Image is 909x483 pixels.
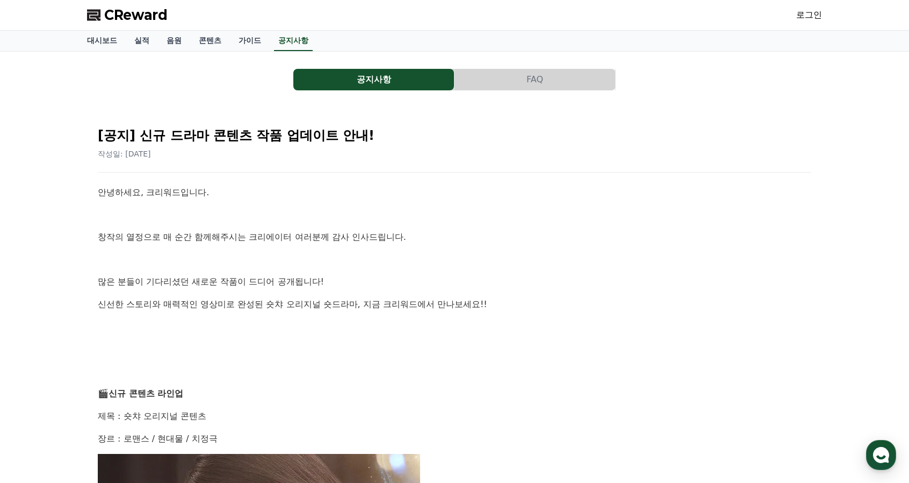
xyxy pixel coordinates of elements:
a: FAQ [454,69,616,90]
span: 🎬 [98,388,109,399]
span: 홈 [34,357,40,366]
a: 공지사항 [293,69,454,90]
span: 대화 [98,358,111,366]
a: 대화 [71,341,139,368]
a: 음원 [158,31,190,51]
p: 신선한 스토리와 매력적인 영상미로 완성된 숏챠 오리지널 숏드라마, 지금 크리워드에서 만나보세요!! [98,297,811,311]
a: CReward [87,6,168,24]
p: 안녕하세요, 크리워드입니다. [98,186,811,200]
a: 로그인 [796,9,822,22]
p: 많은 분들이 기다리셨던 새로운 작품이 드디어 공개됩니다! [98,275,811,289]
h2: [공지] 신규 드라마 콘텐츠 작품 업데이트 안내! [98,127,811,144]
a: 홈 [3,341,71,368]
span: 설정 [166,357,179,366]
a: 공지사항 [274,31,313,51]
p: 장르 : 로맨스 / 현대물 / 치정극 [98,432,811,446]
span: 작성일: [DATE] [98,150,151,158]
a: 실적 [126,31,158,51]
span: CReward [104,6,168,24]
a: 설정 [139,341,206,368]
button: 공지사항 [293,69,454,90]
button: FAQ [454,69,615,90]
p: 제목 : 숏챠 오리지널 콘텐츠 [98,409,811,423]
a: 콘텐츠 [190,31,230,51]
p: 창작의 열정으로 매 순간 함께해주시는 크리에이터 여러분께 감사 인사드립니다. [98,230,811,244]
strong: 신규 콘텐츠 라인업 [109,388,183,399]
a: 대시보드 [78,31,126,51]
a: 가이드 [230,31,270,51]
